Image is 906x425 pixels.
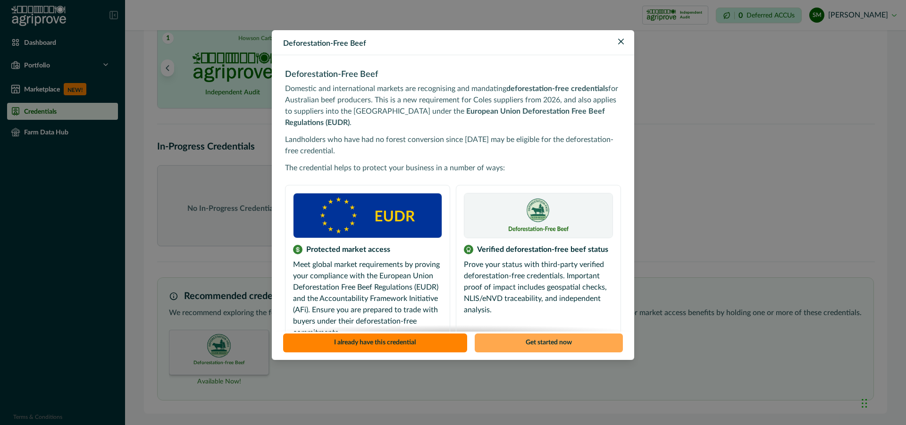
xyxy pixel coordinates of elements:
[475,333,623,352] button: Get started now
[464,259,613,316] p: Prove your status with third-party verified deforestation-free credentials. Important proof of im...
[859,380,906,425] iframe: Chat Widget
[293,259,442,338] p: Meet global market requirements by proving your compliance with the European Union Deforestation ...
[285,68,621,81] h3: Deforestation-Free Beef
[285,83,621,128] p: Domestic and international markets are recognising and mandating for Australian beef producers. T...
[613,34,629,49] button: Close
[285,134,621,157] p: Landholders who have had no forest conversion since [DATE] may be eligible for the deforestation-...
[506,85,608,92] strong: deforestation-free credentials
[283,333,467,352] button: I already have this credential
[306,244,390,255] p: Protected market access
[862,389,867,417] div: Drag
[272,30,634,55] header: Deforestation-Free Beef
[477,244,608,255] p: Verified deforestation-free beef status
[285,162,621,174] p: The credential helps to protect your business in a number of ways:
